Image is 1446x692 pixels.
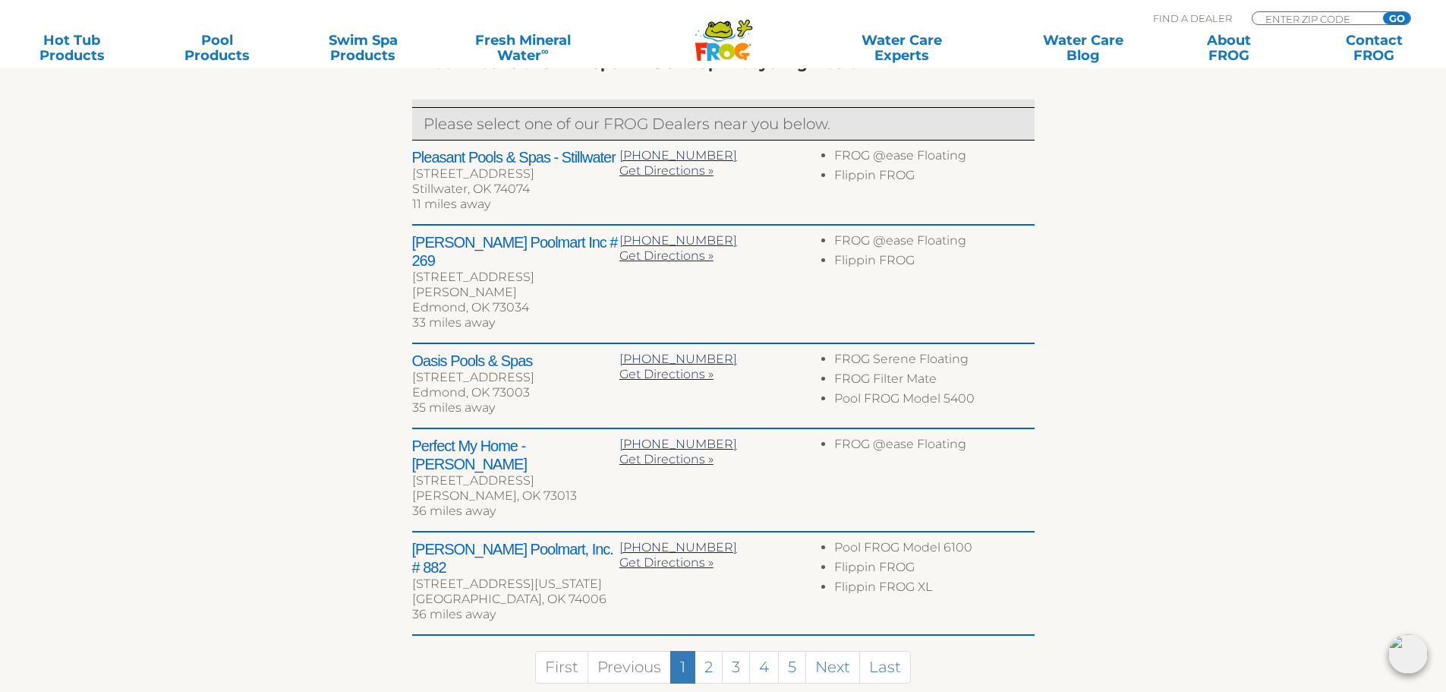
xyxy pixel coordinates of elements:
div: [STREET_ADDRESS][US_STATE] [412,577,619,592]
a: [PHONE_NUMBER] [619,540,737,555]
h2: Oasis Pools & Spas [412,352,619,370]
p: Please select one of our FROG Dealers near you below. [424,112,1023,136]
input: Zip Code Form [1264,12,1366,25]
div: Edmond, OK 73034 [412,300,619,315]
a: Get Directions » [619,555,714,570]
a: Get Directions » [619,248,714,263]
a: [PHONE_NUMBER] [619,148,737,163]
h2: Pleasant Pools & Spas - Stillwater [412,148,619,166]
li: FROG @ease Floating [834,148,1034,168]
li: Flippin FROG [834,560,1034,580]
a: 2 [695,651,723,684]
a: [PHONE_NUMBER] [619,233,737,248]
li: FROG Filter Mate [834,371,1034,391]
a: Hot TubProducts [15,33,128,63]
div: [STREET_ADDRESS] [412,370,619,385]
li: Flippin FROG [834,253,1034,273]
a: Water CareExperts [810,33,994,63]
a: First [535,651,588,684]
a: Next [805,651,860,684]
a: PoolProducts [161,33,274,63]
h2: [PERSON_NAME] Poolmart, Inc. # 882 [412,540,619,577]
div: [PERSON_NAME], OK 73013 [412,488,619,504]
a: 1 [670,651,695,684]
a: Fresh MineralWater∞ [452,33,594,63]
h2: [PERSON_NAME] Poolmart Inc # 269 [412,233,619,270]
a: 5 [778,651,806,684]
div: Edmond, OK 73003 [412,385,619,400]
a: Swim SpaProducts [307,33,420,63]
span: 35 miles away [412,400,495,415]
li: FROG @ease Floating [834,437,1034,457]
p: Find A Dealer [1153,11,1232,25]
li: Flippin FROG XL [834,580,1034,599]
a: 3 [722,651,750,684]
span: 11 miles away [412,197,490,211]
div: [STREET_ADDRESS] [412,473,619,488]
span: 33 miles away [412,315,495,330]
li: Pool FROG Model 6100 [834,540,1034,560]
li: Flippin FROG [834,168,1034,188]
a: 4 [749,651,779,684]
span: 36 miles away [412,504,496,518]
a: Get Directions » [619,163,714,178]
div: Stillwater, OK 74074 [412,182,619,197]
a: Water CareBlog [1026,33,1139,63]
img: openIcon [1388,634,1428,674]
h2: Perfect My Home - [PERSON_NAME] [412,437,619,473]
a: Get Directions » [619,452,714,466]
sup: ∞ [541,45,549,57]
input: GO [1383,12,1410,24]
span: 36 miles away [412,607,496,621]
a: [PHONE_NUMBER] [619,352,737,366]
a: Get Directions » [619,367,714,381]
li: Pool FROG Model 5400 [834,391,1034,411]
li: FROG Serene Floating [834,352,1034,371]
a: Previous [588,651,671,684]
li: FROG @ease Floating [834,233,1034,253]
a: [PHONE_NUMBER] [619,437,737,451]
div: [STREET_ADDRESS][PERSON_NAME] [412,270,619,300]
div: [STREET_ADDRESS] [412,166,619,182]
a: Last [859,651,911,684]
a: ContactFROG [1318,33,1431,63]
div: [GEOGRAPHIC_DATA], OK 74006 [412,592,619,607]
a: AboutFROG [1172,33,1285,63]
